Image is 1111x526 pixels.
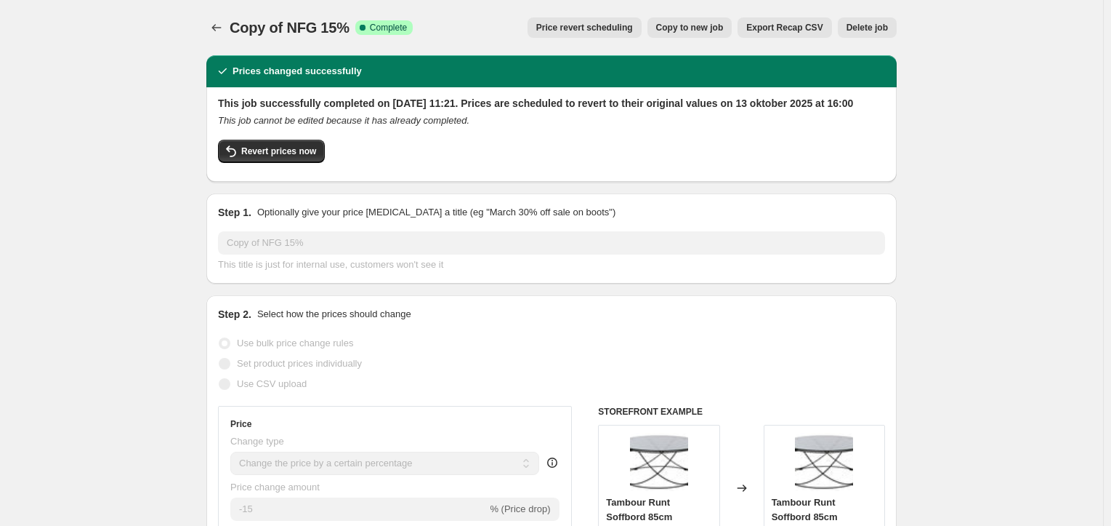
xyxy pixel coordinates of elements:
span: Use CSV upload [237,378,307,389]
span: This title is just for internal use, customers won't see it [218,259,443,270]
i: This job cannot be edited because it has already completed. [218,115,469,126]
h2: This job successfully completed on [DATE] 11:21. Prices are scheduled to revert to their original... [218,96,885,111]
input: -15 [230,498,487,521]
span: Revert prices now [241,146,316,157]
h2: Step 1. [218,205,251,220]
span: Complete [370,22,407,33]
span: Copy to new job [656,22,724,33]
button: Revert prices now [218,140,325,163]
span: Price change amount [230,482,320,493]
span: Delete job [847,22,888,33]
button: Copy to new job [647,17,732,38]
span: Copy of NFG 15% [230,20,350,36]
h2: Prices changed successfully [233,64,362,79]
span: % (Price drop) [490,503,550,514]
img: 500024_a9a8f2f5-e7ac-4c92-b239-0a27c58c9c7b_80x.jpg [795,433,853,491]
span: Change type [230,436,284,447]
h6: STOREFRONT EXAMPLE [598,406,885,418]
span: Export Recap CSV [746,22,823,33]
input: 30% off holiday sale [218,231,885,255]
p: Select how the prices should change [257,307,411,322]
img: 500024_a9a8f2f5-e7ac-4c92-b239-0a27c58c9c7b_80x.jpg [630,433,688,491]
h2: Step 2. [218,307,251,322]
span: Tambour Runt Soffbord 85cm [772,497,838,522]
h3: Price [230,418,251,430]
span: Use bulk price change rules [237,338,353,348]
span: Price revert scheduling [536,22,633,33]
p: Optionally give your price [MEDICAL_DATA] a title (eg "March 30% off sale on boots") [257,205,615,220]
button: Delete job [838,17,897,38]
button: Export Recap CSV [738,17,831,38]
button: Price revert scheduling [528,17,642,38]
button: Price change jobs [206,17,227,38]
div: help [545,455,559,470]
span: Set product prices individually [237,358,362,369]
span: Tambour Runt Soffbord 85cm [606,497,672,522]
